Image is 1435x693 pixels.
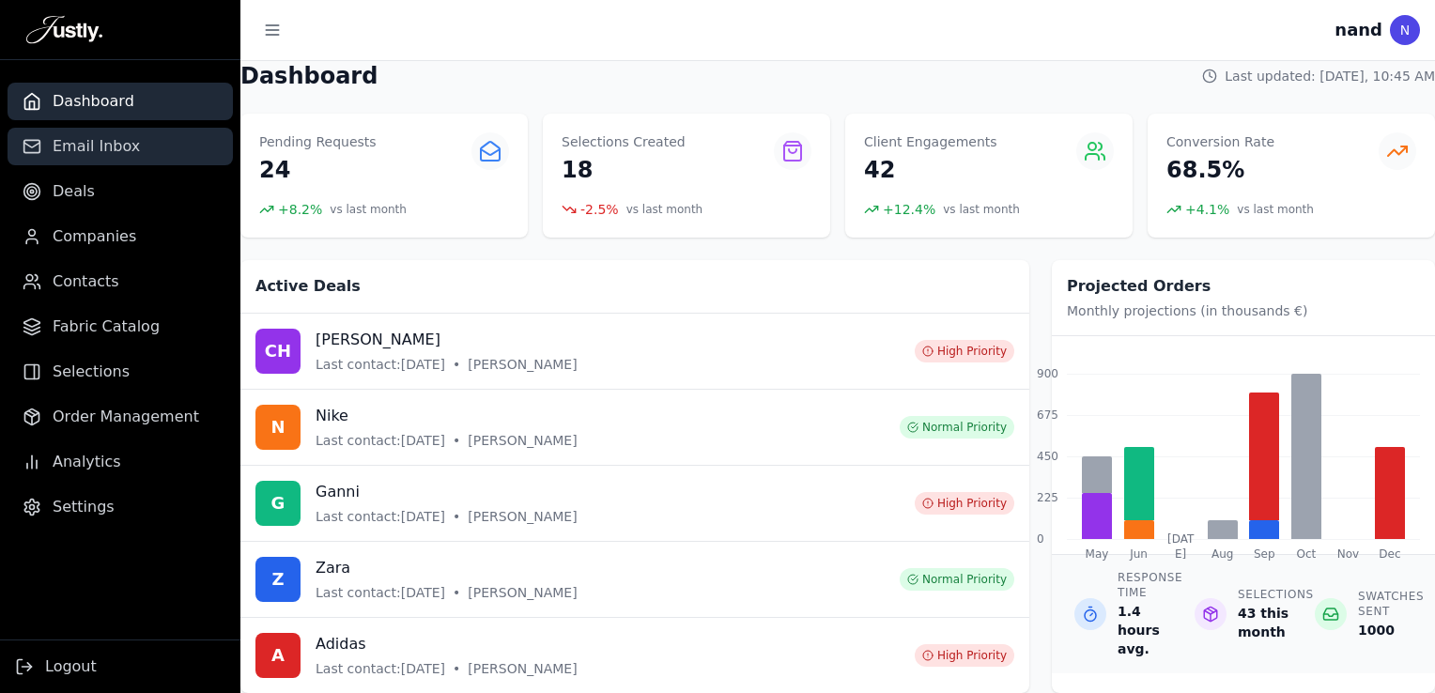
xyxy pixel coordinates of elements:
[900,568,1014,591] div: Normal Priority
[1225,67,1435,85] span: Last updated: [DATE], 10:45 AM
[1375,547,1405,562] div: Dec
[316,507,445,526] span: Last contact: [DATE]
[1037,531,1044,547] span: 0
[15,655,97,678] button: Logout
[1118,602,1182,658] p: 1.4 hours avg.
[53,180,95,203] span: Deals
[53,361,130,383] span: Selections
[259,132,377,151] p: Pending Requests
[468,659,577,678] span: [PERSON_NAME]
[53,406,199,428] span: Order Management
[626,202,703,217] span: vs last month
[453,355,460,374] span: •
[943,202,1020,217] span: vs last month
[1238,604,1314,641] p: 43 this month
[915,644,1014,667] div: High Priority
[1249,547,1279,562] div: Sep
[1118,570,1182,600] p: Response Time
[8,173,233,210] a: Deals
[8,353,233,391] a: Selections
[255,405,301,450] div: N
[8,443,233,481] a: Analytics
[1166,155,1274,185] p: 68.5%
[255,275,1014,298] h2: Active Deals
[8,83,233,120] a: Dashboard
[8,398,233,436] a: Order Management
[255,481,301,526] div: G
[1067,275,1420,298] h2: Projected Orders
[468,355,577,374] span: [PERSON_NAME]
[53,270,119,293] span: Contacts
[53,225,136,248] span: Companies
[316,659,445,678] span: Last contact: [DATE]
[8,128,233,165] a: Email Inbox
[468,507,577,526] span: [PERSON_NAME]
[255,13,289,47] button: Toggle sidebar
[1037,408,1058,423] span: 675
[255,329,301,374] div: CH
[316,481,578,503] h3: Ganni
[53,451,121,473] span: Analytics
[1237,202,1314,217] span: vs last month
[1208,547,1238,562] div: Aug
[316,329,578,351] h3: [PERSON_NAME]
[915,492,1014,515] div: High Priority
[316,583,445,602] span: Last contact: [DATE]
[562,132,686,151] p: Selections Created
[1037,366,1058,381] span: 900
[1082,547,1112,562] div: May
[8,488,233,526] a: Settings
[316,557,578,579] h3: Zara
[1358,589,1424,619] p: Swatches Sent
[1037,490,1058,505] span: 225
[1291,547,1321,562] div: Oct
[1165,531,1196,562] div: [DATE]
[468,431,577,450] span: [PERSON_NAME]
[53,496,115,518] span: Settings
[8,218,233,255] a: Companies
[1124,547,1154,562] div: Jun
[26,15,102,45] img: Justly Logo
[915,340,1014,362] div: High Priority
[278,200,322,219] span: + 8.2 %
[562,155,686,185] p: 18
[259,155,377,185] p: 24
[1067,301,1420,320] p: Monthly projections (in thousands €)
[453,507,460,526] span: •
[453,431,460,450] span: •
[864,132,997,151] p: Client Engagements
[900,416,1014,439] div: Normal Priority
[8,263,233,300] a: Contacts
[316,633,578,655] h3: Adidas
[330,202,407,217] span: vs last month
[580,200,619,219] span: -2.5 %
[453,583,460,602] span: •
[1358,621,1424,639] p: 1000
[1166,132,1274,151] p: Conversion Rate
[240,61,378,91] h1: Dashboard
[1037,449,1058,464] span: 450
[8,308,233,346] a: Fabric Catalog
[255,557,301,602] div: Z
[468,583,577,602] span: [PERSON_NAME]
[1335,17,1382,43] div: nand
[1238,587,1314,602] p: Selections
[453,659,460,678] span: •
[316,431,445,450] span: Last contact: [DATE]
[255,633,301,678] div: A
[1185,200,1229,219] span: + 4.1 %
[53,135,140,158] span: Email Inbox
[316,355,445,374] span: Last contact: [DATE]
[316,405,578,427] h3: Nike
[45,655,97,678] span: Logout
[864,155,997,185] p: 42
[883,200,935,219] span: + 12.4 %
[53,90,134,113] span: Dashboard
[1333,547,1363,562] div: Nov
[53,316,160,338] span: Fabric Catalog
[1390,15,1420,45] div: N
